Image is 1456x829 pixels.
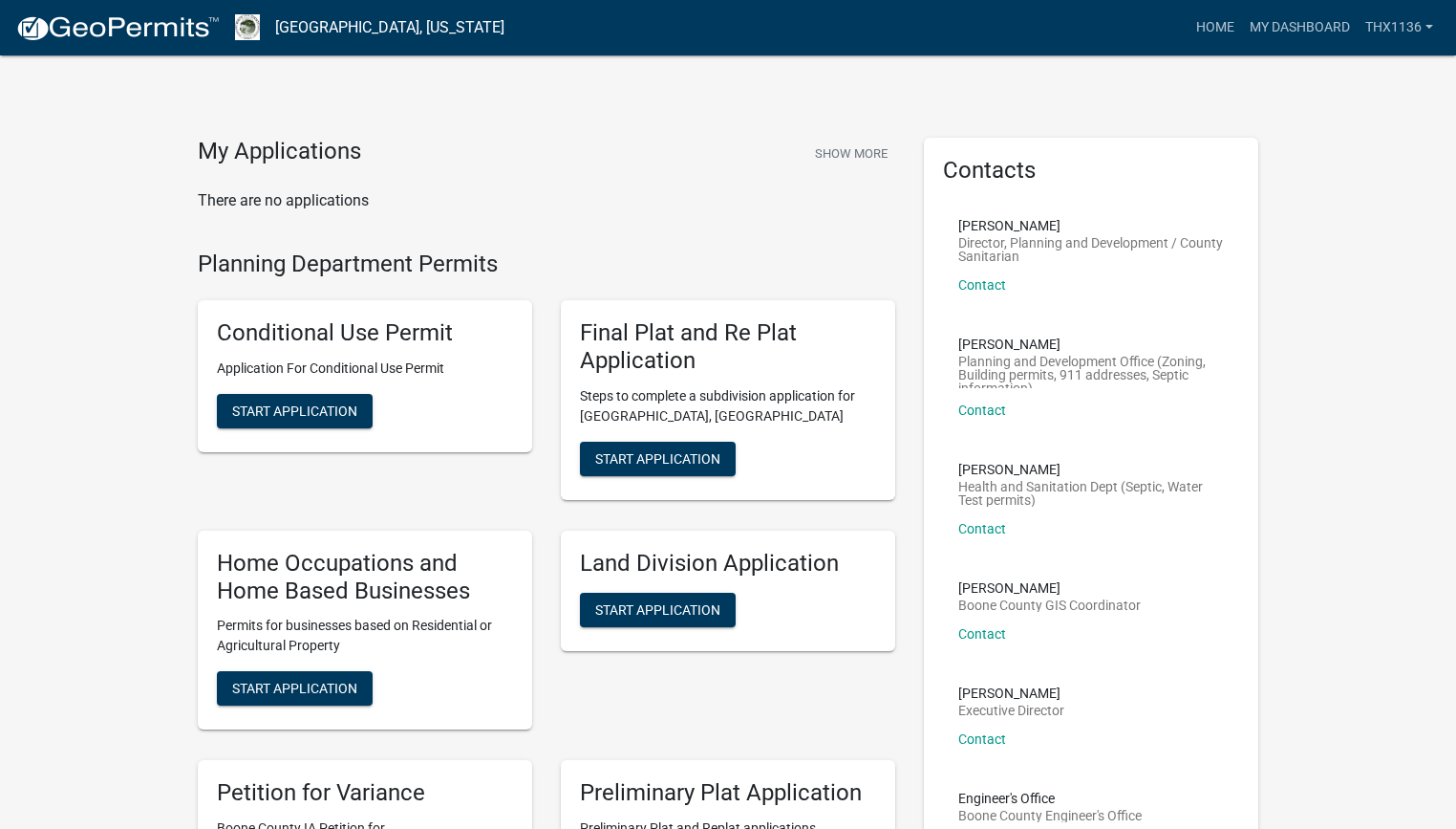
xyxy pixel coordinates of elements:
[958,355,1224,388] p: Planning and Development Office (Zoning, Building permits, 911 addresses, Septic information)
[1242,10,1358,46] a: My Dashboard
[958,403,1006,418] a: Contact
[958,463,1224,476] p: [PERSON_NAME]
[958,731,1006,747] a: Contact
[580,442,736,476] button: Start Application
[943,157,1239,185] h5: Contacts
[958,581,1141,595] p: [PERSON_NAME]
[580,593,736,627] button: Start Application
[232,681,357,696] span: Start Application
[217,394,373,428] button: Start Application
[217,779,513,807] h5: Petition for Variance
[958,480,1224,507] p: Health and Sanitation Dept (Septic, Water Test permits)
[235,14,260,40] img: Boone County, Iowa
[217,671,373,706] button: Start Application
[958,599,1141,612] p: Boone County GIS Coordinator
[958,809,1142,822] p: Boone County Engineer's Office
[198,138,361,166] h4: My Applications
[1188,10,1242,46] a: Home
[595,450,720,466] span: Start Application
[580,779,876,807] h5: Preliminary Plat Application
[958,521,1006,536] a: Contact
[580,386,876,426] p: Steps to complete a subdivision application for [GEOGRAPHIC_DATA], [GEOGRAPHIC_DATA]
[198,189,895,212] p: There are no applications
[580,550,876,578] h5: Land Division Application
[275,11,504,44] a: [GEOGRAPHIC_DATA], [US_STATE]
[958,687,1064,700] p: [PERSON_NAME]
[958,792,1142,805] p: Engineer's Office
[958,219,1224,232] p: [PERSON_NAME]
[1358,10,1441,46] a: THX1136
[580,319,876,375] h5: Final Plat and Re Plat Application
[958,277,1006,293] a: Contact
[232,404,357,419] span: Start Application
[958,338,1224,351] p: [PERSON_NAME]
[958,236,1224,263] p: Director, Planning and Development / County Sanitarian
[807,138,895,169] button: Show More
[217,359,513,379] p: Application For Conditional Use Permit
[198,251,895,278] h4: Planning Department Permits
[217,319,513,347] h5: Conditional Use Permit
[595,601,720,617] span: Start Application
[217,616,513,656] p: Permits for businesses based on Residential or Agricultural Property
[217,550,513,605] h5: Home Occupations and Home Based Businesses
[958,704,1064,717] p: Executive Director
[958,626,1006,642] a: Contact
